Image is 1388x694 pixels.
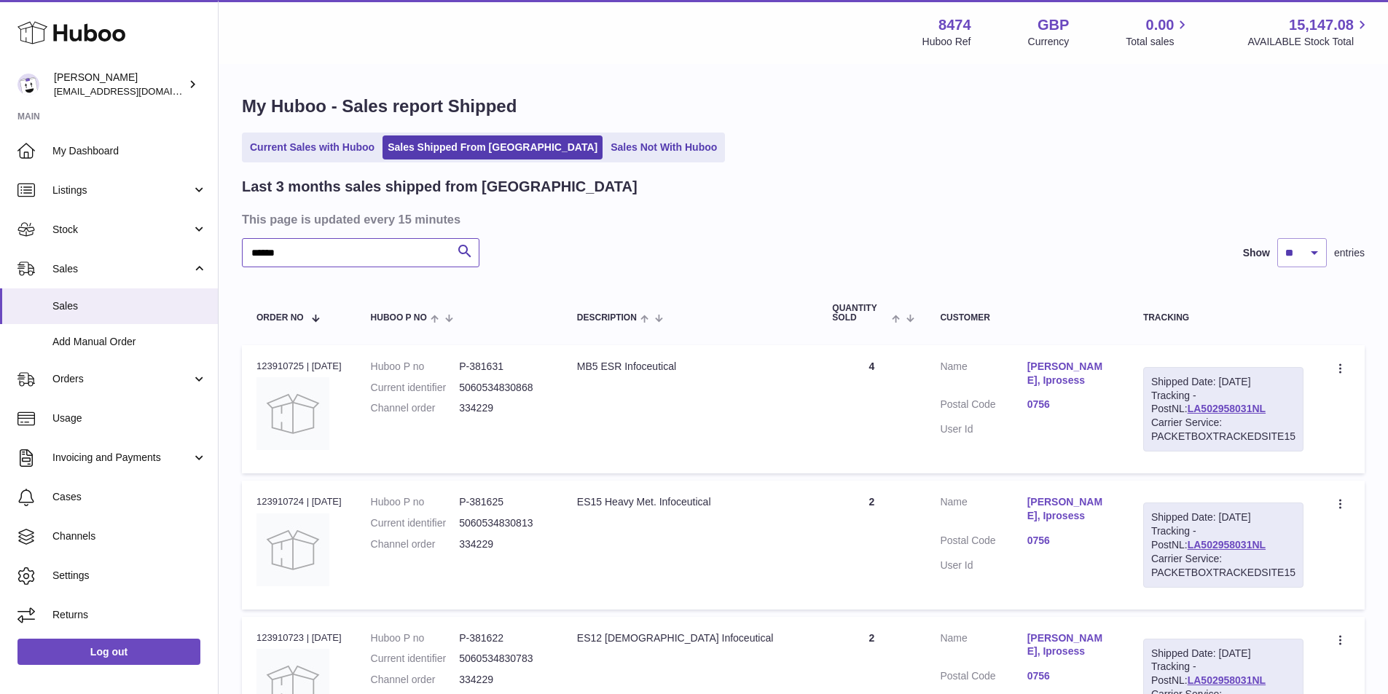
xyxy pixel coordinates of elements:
div: MB5 ESR Infoceutical [577,360,804,374]
div: Tracking [1143,313,1303,323]
strong: 8474 [938,15,971,35]
div: ES15 Heavy Met. Infoceutical [577,495,804,509]
td: 2 [817,481,925,609]
div: Shipped Date: [DATE] [1151,647,1295,661]
span: Listings [52,184,192,197]
span: 15,147.08 [1289,15,1354,35]
dt: Huboo P no [371,360,460,374]
dt: Postal Code [940,534,1027,551]
a: [PERSON_NAME], Iprosess [1027,495,1114,523]
td: 4 [817,345,925,473]
span: Total sales [1126,35,1191,49]
dt: Current identifier [371,516,460,530]
span: Channels [52,529,207,543]
div: 123910723 | [DATE] [256,631,342,644]
div: Shipped Date: [DATE] [1151,375,1295,389]
a: Log out [17,639,200,665]
span: entries [1334,246,1365,260]
span: Cases [52,490,207,504]
span: Sales [52,299,207,313]
div: Currency [1028,35,1070,49]
a: 0.00 Total sales [1126,15,1191,49]
dt: User Id [940,559,1027,572]
a: 0756 [1027,534,1114,548]
dt: Name [940,360,1027,391]
div: Carrier Service: PACKETBOXTRACKEDSITE15 [1151,552,1295,580]
span: Order No [256,313,304,323]
dt: Huboo P no [371,631,460,645]
dt: Current identifier [371,652,460,666]
dd: 334229 [459,673,548,687]
img: no-photo.jpg [256,377,329,450]
dt: Channel order [371,401,460,415]
a: 0756 [1027,669,1114,683]
span: [EMAIL_ADDRESS][DOMAIN_NAME] [54,85,214,97]
dt: User Id [940,422,1027,436]
span: Invoicing and Payments [52,451,192,465]
dt: Huboo P no [371,495,460,509]
h2: Last 3 months sales shipped from [GEOGRAPHIC_DATA] [242,177,638,197]
dd: P-381631 [459,360,548,374]
span: Returns [52,608,207,622]
a: Current Sales with Huboo [245,135,380,159]
dt: Name [940,495,1027,527]
div: 123910725 | [DATE] [256,360,342,373]
span: Quantity Sold [832,304,888,323]
div: ES12 [DEMOGRAPHIC_DATA] Infoceutical [577,631,804,645]
a: LA502958031NL [1188,674,1266,686]
dt: Channel order [371,537,460,551]
div: Customer [940,313,1114,323]
a: Sales Shipped From [GEOGRAPHIC_DATA] [383,135,603,159]
dt: Postal Code [940,398,1027,415]
div: 123910724 | [DATE] [256,495,342,508]
span: 0.00 [1146,15,1175,35]
label: Show [1243,246,1270,260]
dd: 334229 [459,537,548,551]
dd: 5060534830813 [459,516,548,530]
a: 0756 [1027,398,1114,411]
dd: 5060534830783 [459,652,548,666]
span: Usage [52,411,207,425]
a: LA502958031NL [1188,539,1266,551]
div: [PERSON_NAME] [54,71,185,98]
img: orders@neshealth.com [17,74,39,95]
dd: P-381625 [459,495,548,509]
span: AVAILABLE Stock Total [1247,35,1371,49]
span: Huboo P no [371,313,427,323]
div: Carrier Service: PACKETBOXTRACKEDSITE15 [1151,416,1295,443]
img: no-photo.jpg [256,513,329,586]
a: LA502958031NL [1188,403,1266,414]
div: Shipped Date: [DATE] [1151,510,1295,524]
strong: GBP [1038,15,1069,35]
div: Tracking - PostNL: [1143,502,1303,587]
dt: Current identifier [371,381,460,395]
span: Sales [52,262,192,276]
span: Orders [52,372,192,386]
dd: 5060534830868 [459,381,548,395]
dd: P-381622 [459,631,548,645]
span: Settings [52,569,207,583]
div: Huboo Ref [922,35,971,49]
span: Stock [52,223,192,237]
a: [PERSON_NAME], Iprosess [1027,631,1114,659]
span: Add Manual Order [52,335,207,349]
h1: My Huboo - Sales report Shipped [242,95,1365,118]
a: Sales Not With Huboo [605,135,722,159]
dt: Channel order [371,673,460,687]
dt: Name [940,631,1027,663]
a: 15,147.08 AVAILABLE Stock Total [1247,15,1371,49]
div: Tracking - PostNL: [1143,367,1303,452]
dt: Postal Code [940,669,1027,687]
span: My Dashboard [52,144,207,158]
span: Description [577,313,637,323]
h3: This page is updated every 15 minutes [242,211,1361,227]
dd: 334229 [459,401,548,415]
a: [PERSON_NAME], Iprosess [1027,360,1114,387]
